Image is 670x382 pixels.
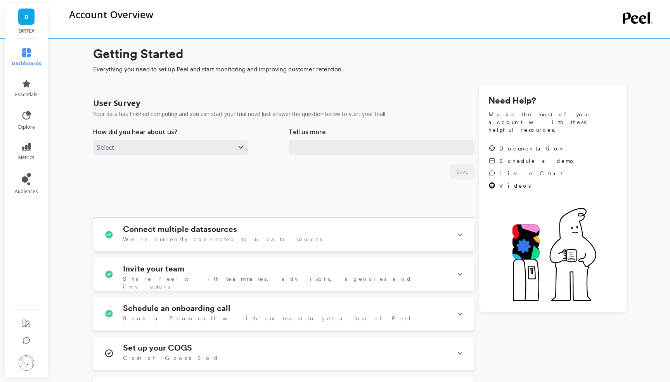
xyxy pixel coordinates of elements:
[12,28,41,34] p: DIRTEA
[123,264,184,273] h1: Invite your team
[499,145,565,152] span: Documentation
[15,188,38,195] span: audiences
[123,225,237,234] h1: Connect multiple datasources
[123,343,192,353] h1: Set up your COGS
[499,157,575,165] span: Schedule a demo
[123,304,230,313] h1: Schedule an onboarding call
[289,127,326,137] p: Tell us more
[499,169,563,177] span: Live Chat
[69,8,153,21] p: Account Overview
[488,182,575,190] a: Videos
[93,127,177,137] p: How did you hear about us?
[123,315,412,322] span: Book a Zoom call with our team to get a tour of Peel
[488,111,617,134] span: Make the most of your account with these helpful resources.
[93,98,140,109] h1: User Survey
[93,110,385,118] p: Your data has finished computing and you can start your trial now! Just answer the question below...
[488,94,617,107] h1: Need Help?
[123,235,322,243] span: We're currently connected to 5 data sources
[499,182,531,190] span: Videos
[24,12,29,21] span: D
[123,275,448,290] span: Share Peel with teammates, advisors, agencies and investors
[18,124,35,130] span: explore
[93,45,627,63] h1: Getting Started
[19,355,34,371] img: profile picture
[488,157,575,165] a: Schedule a demo
[12,60,42,67] span: dashboards
[18,154,35,161] span: metrics
[123,354,219,362] span: Cost of Goods Sold
[488,145,575,152] a: Documentation
[93,65,627,74] span: Everything you need to set up Peel and start monitoring and improving customer retention.
[15,92,38,98] span: essentials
